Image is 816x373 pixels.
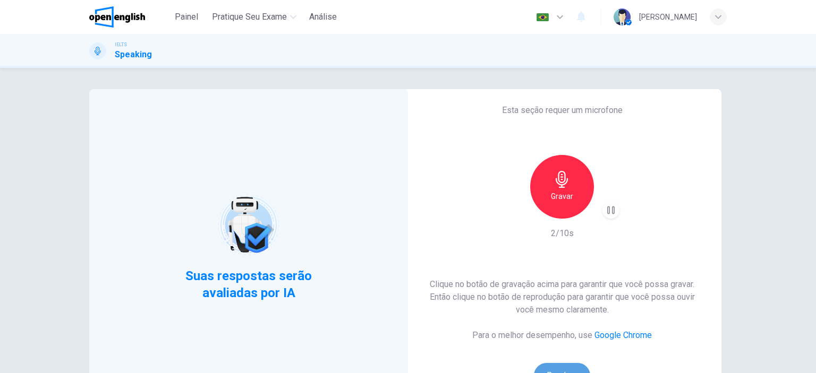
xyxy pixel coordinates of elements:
img: OpenEnglish logo [89,6,145,28]
a: Google Chrome [594,330,652,340]
span: Suas respostas serão avaliadas por IA [184,267,313,301]
img: pt [536,13,549,21]
span: Pratique seu exame [212,11,287,23]
span: Análise [309,11,337,23]
button: Painel [169,7,203,27]
h1: Speaking [115,48,152,61]
h6: 2/10s [551,227,574,240]
h6: Para o melhor desempenho, use [472,329,652,342]
h6: Gravar [551,190,573,203]
span: Painel [175,11,198,23]
div: [PERSON_NAME] [639,11,697,23]
h6: Clique no botão de gravação acima para garantir que você possa gravar. Então clique no botão de r... [420,278,704,316]
span: IELTS [115,41,127,48]
button: Pratique seu exame [208,7,301,27]
button: Análise [305,7,341,27]
img: robot icon [215,191,282,258]
a: OpenEnglish logo [89,6,169,28]
button: Gravar [530,155,594,219]
img: Profile picture [614,8,631,25]
h6: Esta seção requer um microfone [502,104,623,117]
